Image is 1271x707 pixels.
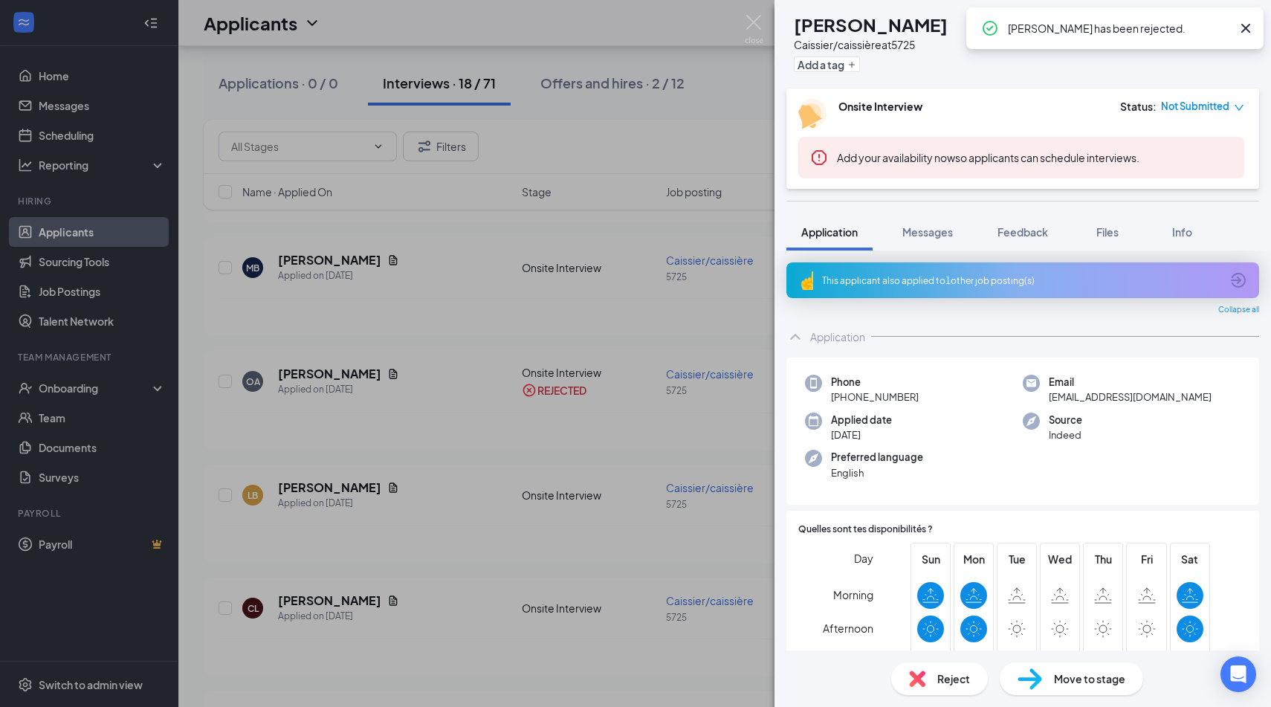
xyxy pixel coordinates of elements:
[822,274,1220,287] div: This applicant also applied to 1 other job posting(s)
[837,151,1139,164] span: so applicants can schedule interviews.
[1008,19,1231,37] div: [PERSON_NAME] has been rejected.
[1049,390,1212,404] span: [EMAIL_ADDRESS][DOMAIN_NAME]
[786,328,804,346] svg: ChevronUp
[917,551,944,567] span: Sun
[1220,656,1256,692] div: Open Intercom Messenger
[960,551,987,567] span: Mon
[1090,551,1116,567] span: Thu
[1172,225,1192,239] span: Info
[831,465,923,480] span: English
[794,57,860,72] button: PlusAdd a tag
[854,550,873,566] span: Day
[937,671,970,687] span: Reject
[847,60,856,69] svg: Plus
[1234,103,1244,113] span: down
[1049,427,1082,442] span: Indeed
[1161,99,1229,114] span: Not Submitted
[1120,99,1157,114] div: Status :
[1054,671,1125,687] span: Move to stage
[801,225,858,239] span: Application
[831,413,892,427] span: Applied date
[794,12,948,37] h1: [PERSON_NAME]
[838,100,922,113] b: Onsite Interview
[831,390,919,404] span: [PHONE_NUMBER]
[1229,271,1247,289] svg: ArrowCircle
[823,615,873,642] span: Afternoon
[833,581,873,608] span: Morning
[1049,375,1212,390] span: Email
[1218,304,1259,316] span: Collapse all
[1047,551,1073,567] span: Wed
[997,225,1048,239] span: Feedback
[1237,19,1255,37] svg: Cross
[834,648,873,675] span: Evening
[810,149,828,167] svg: Error
[810,329,865,344] div: Application
[1177,551,1203,567] span: Sat
[794,37,948,52] div: Caissier/caissière at 5725
[1049,413,1082,427] span: Source
[902,225,953,239] span: Messages
[1003,551,1030,567] span: Tue
[981,19,999,37] svg: CheckmarkCircle
[1133,551,1160,567] span: Fri
[798,523,933,537] span: Quelles sont tes disponibilités ?
[837,150,955,165] button: Add your availability now
[831,375,919,390] span: Phone
[831,427,892,442] span: [DATE]
[1096,225,1119,239] span: Files
[831,450,923,465] span: Preferred language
